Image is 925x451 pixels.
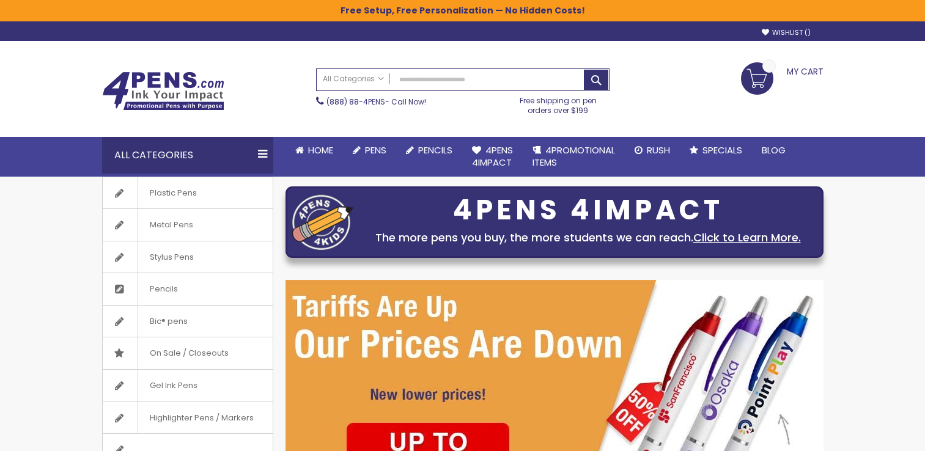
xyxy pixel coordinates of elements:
img: 4Pens Custom Pens and Promotional Products [102,71,224,111]
div: Free shipping on pen orders over $199 [507,91,610,116]
span: Metal Pens [137,209,205,241]
img: four_pen_logo.png [292,194,353,250]
a: All Categories [317,69,390,89]
a: Metal Pens [103,209,273,241]
span: Specials [702,144,742,156]
span: Stylus Pens [137,241,206,273]
a: Pencils [103,273,273,305]
span: Gel Ink Pens [137,370,210,402]
a: Blog [752,137,795,164]
a: Specials [680,137,752,164]
a: Pens [343,137,396,164]
a: 4PROMOTIONALITEMS [523,137,625,177]
a: Wishlist [762,28,811,37]
a: On Sale / Closeouts [103,337,273,369]
span: Blog [762,144,786,156]
a: Rush [625,137,680,164]
a: 4Pens4impact [462,137,523,177]
a: Bic® pens [103,306,273,337]
span: - Call Now! [326,97,426,107]
div: The more pens you buy, the more students we can reach. [359,229,817,246]
span: Pencils [418,144,452,156]
a: Stylus Pens [103,241,273,273]
span: Highlighter Pens / Markers [137,402,266,434]
a: (888) 88-4PENS [326,97,385,107]
span: 4Pens 4impact [472,144,513,169]
span: Plastic Pens [137,177,209,209]
a: Home [286,137,343,164]
span: Bic® pens [137,306,200,337]
a: Highlighter Pens / Markers [103,402,273,434]
span: Home [308,144,333,156]
a: Click to Learn More. [693,230,801,245]
span: Pens [365,144,386,156]
span: 4PROMOTIONAL ITEMS [533,144,615,169]
div: 4PENS 4IMPACT [359,197,817,223]
span: All Categories [323,74,384,84]
a: Gel Ink Pens [103,370,273,402]
span: Pencils [137,273,190,305]
a: Pencils [396,137,462,164]
div: All Categories [102,137,273,174]
span: On Sale / Closeouts [137,337,241,369]
span: Rush [647,144,670,156]
a: Plastic Pens [103,177,273,209]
